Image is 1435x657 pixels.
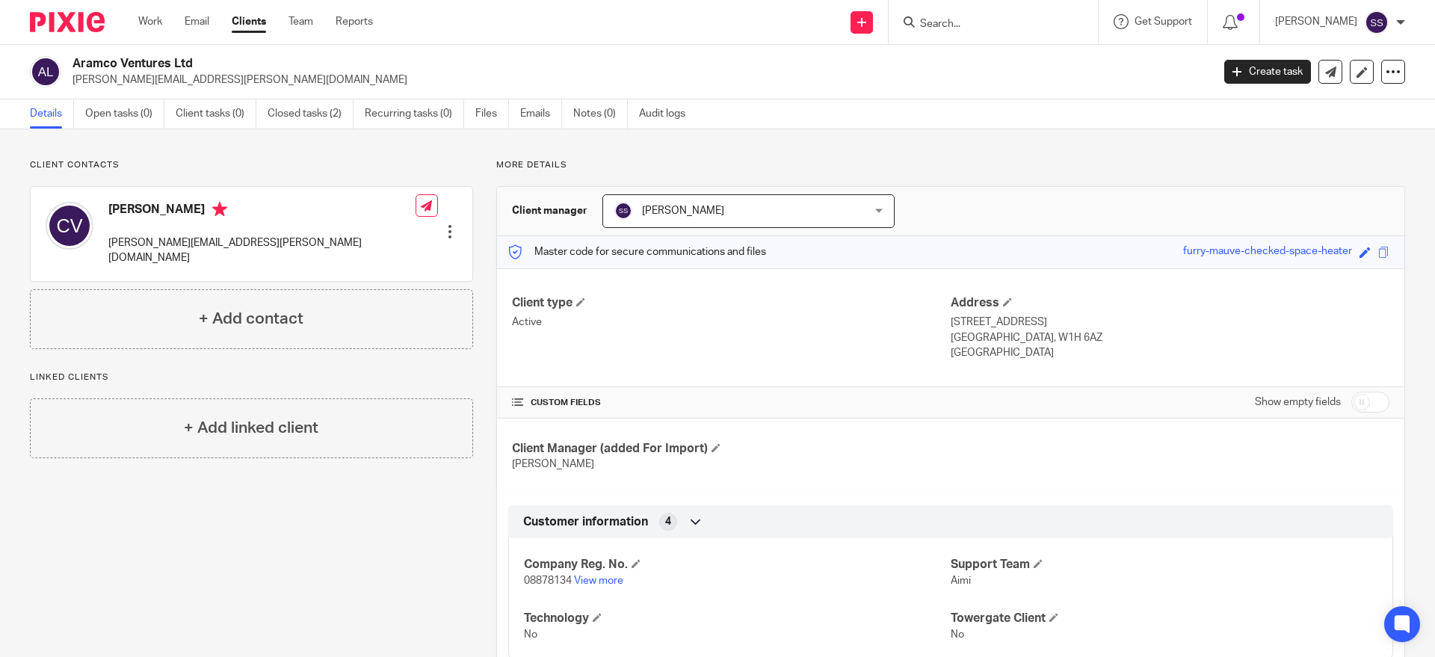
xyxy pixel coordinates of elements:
[365,99,464,129] a: Recurring tasks (0)
[512,315,951,330] p: Active
[524,611,951,626] h4: Technology
[232,14,266,29] a: Clients
[30,99,74,129] a: Details
[512,397,951,409] h4: CUSTOM FIELDS
[951,629,964,640] span: No
[523,514,648,530] span: Customer information
[512,295,951,311] h4: Client type
[176,99,256,129] a: Client tasks (0)
[614,202,632,220] img: svg%3E
[30,56,61,87] img: svg%3E
[919,18,1053,31] input: Search
[642,206,724,216] span: [PERSON_NAME]
[72,56,976,72] h2: Aramco Ventures Ltd
[185,14,209,29] a: Email
[1135,16,1192,27] span: Get Support
[199,307,303,330] h4: + Add contact
[72,73,1202,87] p: [PERSON_NAME][EMAIL_ADDRESS][PERSON_NAME][DOMAIN_NAME]
[508,244,766,259] p: Master code for secure communications and files
[512,203,587,218] h3: Client manager
[951,611,1377,626] h4: Towergate Client
[512,441,951,457] h4: Client Manager (added For Import)
[184,416,318,439] h4: + Add linked client
[520,99,562,129] a: Emails
[574,576,623,586] a: View more
[1183,244,1352,261] div: furry-mauve-checked-space-heater
[524,557,951,573] h4: Company Reg. No.
[475,99,509,129] a: Files
[108,235,416,266] p: [PERSON_NAME][EMAIL_ADDRESS][PERSON_NAME][DOMAIN_NAME]
[951,345,1389,360] p: [GEOGRAPHIC_DATA]
[512,459,594,469] span: [PERSON_NAME]
[30,159,473,171] p: Client contacts
[30,371,473,383] p: Linked clients
[336,14,373,29] a: Reports
[951,576,971,586] span: Aimi
[665,514,671,529] span: 4
[951,295,1389,311] h4: Address
[1255,395,1341,410] label: Show empty fields
[85,99,164,129] a: Open tasks (0)
[30,12,105,32] img: Pixie
[46,202,93,250] img: svg%3E
[212,202,227,217] i: Primary
[639,99,697,129] a: Audit logs
[1275,14,1357,29] p: [PERSON_NAME]
[951,330,1389,345] p: [GEOGRAPHIC_DATA], W1H 6AZ
[951,315,1389,330] p: [STREET_ADDRESS]
[288,14,313,29] a: Team
[268,99,354,129] a: Closed tasks (2)
[1224,60,1311,84] a: Create task
[496,159,1405,171] p: More details
[108,202,416,220] h4: [PERSON_NAME]
[524,629,537,640] span: No
[951,557,1377,573] h4: Support Team
[1365,10,1389,34] img: svg%3E
[524,576,572,586] span: 08878134
[138,14,162,29] a: Work
[573,99,628,129] a: Notes (0)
